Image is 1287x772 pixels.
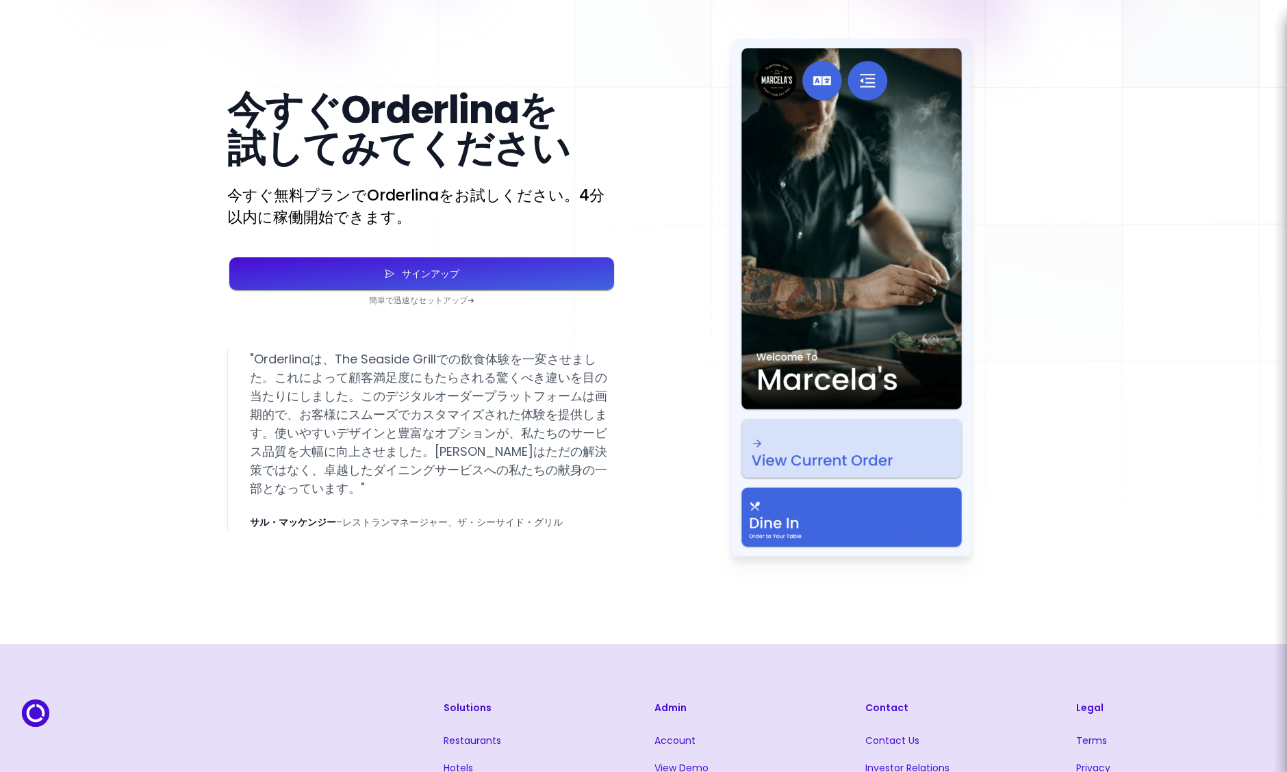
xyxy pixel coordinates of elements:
p: 今すぐ無料プランでOrderlinaをお試しください。4分以内に稼働開始できます。 [227,184,616,228]
span: サル・マッケンジー [250,515,336,529]
div: サインアップ [395,269,459,279]
p: " Orderlinaは、The Seaside Grillでの飲食体験を一変させました。これによって顧客満足度にもたらされる驚くべき違いを目の当たりにしました。このデジタルオーダープラットフォ... [250,350,616,498]
a: Restaurants [444,734,501,747]
h3: Solutions [444,699,633,716]
button: サインアップ [229,257,614,290]
h3: Contact [865,699,1054,716]
span: 今すぐOrderlinaを試してみてください [227,83,569,175]
div: – レストランマネージャー、ザ・シーサイド・グリル [250,514,563,530]
a: Terms [1076,734,1107,747]
h3: Admin [654,699,843,716]
p: 簡単で迅速なセットアップ ➜ [227,295,616,306]
h3: Legal [1076,699,1265,716]
img: App preview [732,38,971,556]
a: Contact Us [865,734,919,747]
a: Account [654,734,696,747]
